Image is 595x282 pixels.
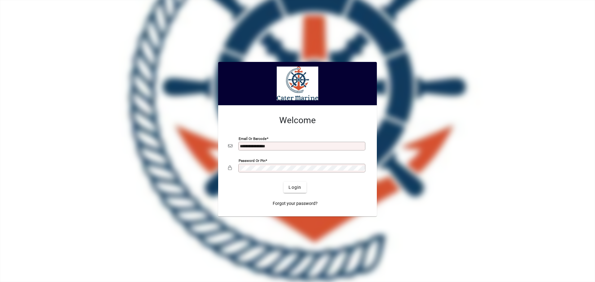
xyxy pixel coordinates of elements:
[270,198,320,209] a: Forgot your password?
[273,200,318,207] span: Forgot your password?
[239,137,267,141] mat-label: Email or Barcode
[289,184,301,191] span: Login
[228,115,367,126] h2: Welcome
[284,182,306,193] button: Login
[239,158,265,163] mat-label: Password or Pin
